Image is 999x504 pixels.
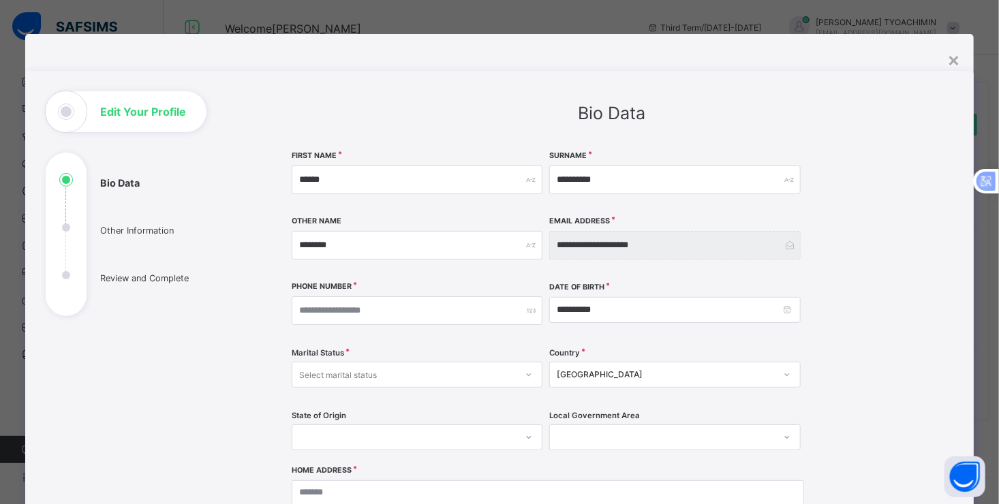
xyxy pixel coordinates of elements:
div: × [947,48,960,71]
span: Country [549,348,580,358]
label: Other Name [292,217,341,225]
div: Select marital status [299,362,377,388]
span: State of Origin [292,411,346,420]
label: Email Address [549,217,610,225]
label: First Name [292,151,337,160]
span: Bio Data [579,103,646,123]
span: Local Government Area [549,411,640,420]
label: Date of Birth [549,283,604,292]
h1: Edit Your Profile [100,106,186,117]
button: Open asap [944,456,985,497]
label: Phone Number [292,282,352,291]
label: Home Address [292,466,352,475]
span: Marital Status [292,348,344,358]
label: Surname [549,151,587,160]
div: [GEOGRAPHIC_DATA] [557,370,775,380]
